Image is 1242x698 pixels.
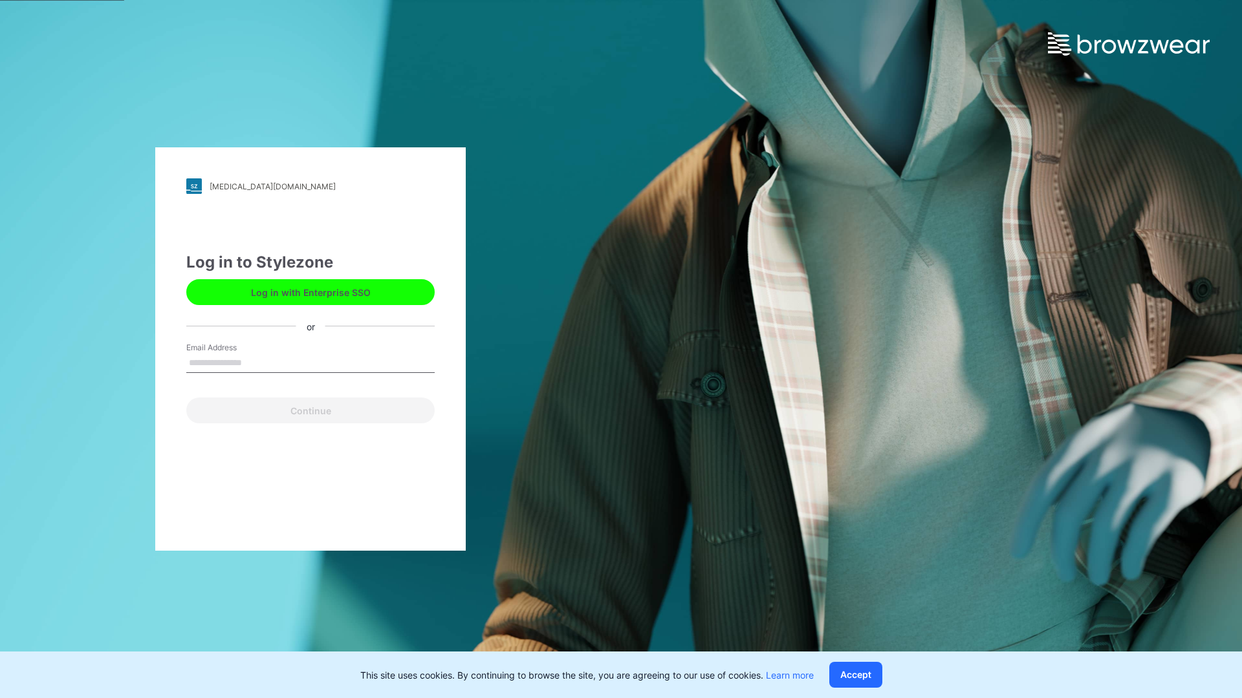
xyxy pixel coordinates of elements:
[829,662,882,688] button: Accept
[296,319,325,333] div: or
[360,668,814,682] p: This site uses cookies. By continuing to browse the site, you are agreeing to our use of cookies.
[210,182,336,191] div: [MEDICAL_DATA][DOMAIN_NAME]
[186,251,435,274] div: Log in to Stylezone
[186,178,435,194] a: [MEDICAL_DATA][DOMAIN_NAME]
[186,279,435,305] button: Log in with Enterprise SSO
[186,178,202,194] img: stylezone-logo.562084cfcfab977791bfbf7441f1a819.svg
[766,670,814,681] a: Learn more
[1048,32,1210,56] img: browzwear-logo.e42bd6dac1945053ebaf764b6aa21510.svg
[186,342,277,354] label: Email Address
